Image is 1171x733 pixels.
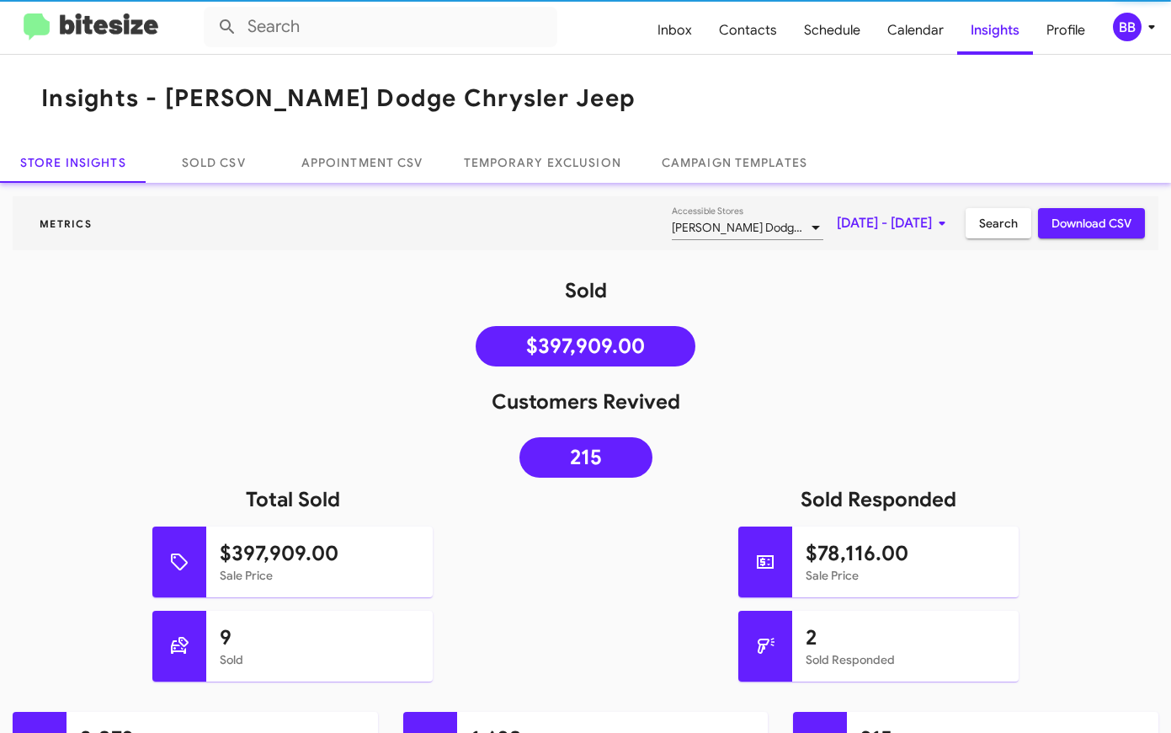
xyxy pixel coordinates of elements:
span: 215 [570,449,602,466]
h1: $78,116.00 [806,540,1005,567]
a: Campaign Templates [641,142,828,183]
span: Download CSV [1051,208,1131,238]
a: Profile [1033,6,1099,55]
a: Calendar [874,6,957,55]
a: Contacts [705,6,790,55]
mat-card-subtitle: Sale Price [220,567,419,584]
span: [DATE] - [DATE] [837,208,952,238]
a: Temporary Exclusion [444,142,641,183]
span: Search [979,208,1018,238]
h1: $397,909.00 [220,540,419,567]
a: Insights [957,6,1033,55]
button: Download CSV [1038,208,1145,238]
mat-card-subtitle: Sale Price [806,567,1005,584]
div: BB [1113,13,1142,41]
mat-card-subtitle: Sold Responded [806,651,1005,668]
button: [DATE] - [DATE] [823,208,966,238]
span: Metrics [26,217,105,230]
span: $397,909.00 [526,338,645,355]
h1: Insights - [PERSON_NAME] Dodge Chrysler Jeep [41,85,636,112]
a: Sold CSV [146,142,281,183]
button: Search [966,208,1031,238]
span: [PERSON_NAME] Dodge Chrysler Jeep [672,220,876,235]
input: Search [204,7,557,47]
a: Inbox [644,6,705,55]
button: BB [1099,13,1152,41]
h1: 2 [806,624,1005,651]
mat-card-subtitle: Sold [220,651,419,668]
a: Appointment CSV [281,142,444,183]
a: Schedule [790,6,874,55]
h1: 9 [220,624,419,651]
